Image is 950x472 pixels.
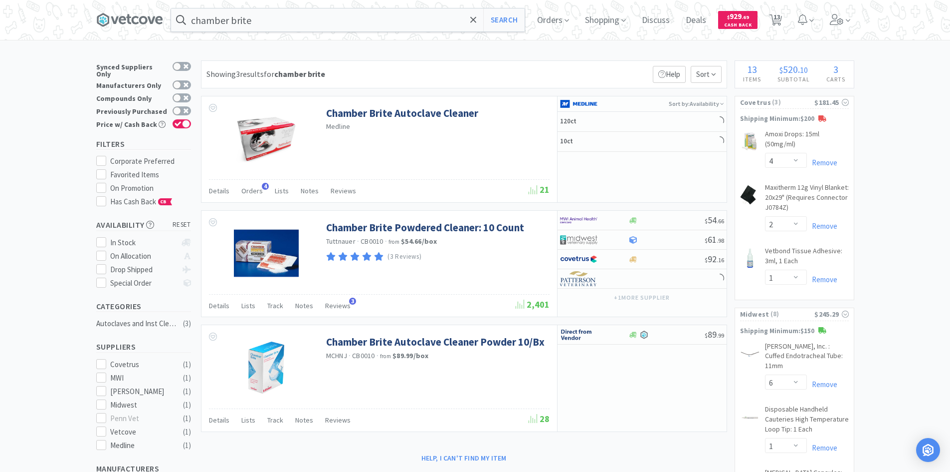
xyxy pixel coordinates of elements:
[740,309,769,320] span: Midwest
[295,301,313,310] span: Notes
[560,252,597,267] img: 77fca1acd8b6420a9015268ca798ef17_1.png
[765,342,849,375] a: [PERSON_NAME], Inc. : Cuffed Endotracheal Tube: 11mm
[560,117,640,126] h5: 120ct
[740,97,771,108] span: Covetrus
[326,237,356,246] a: Tuttnauer
[267,301,283,310] span: Track
[264,69,325,79] span: for
[560,271,597,286] img: f5e969b455434c6296c6d81ef179fa71_3.png
[705,234,724,245] span: 61
[295,416,313,425] span: Notes
[560,137,640,146] h5: 10ct
[705,256,708,264] span: $
[653,66,686,83] p: Help
[916,438,940,462] div: Open Intercom Messenger
[717,332,724,339] span: . 99
[183,413,191,425] div: ( 1 )
[183,359,191,371] div: ( 1 )
[691,66,722,83] span: Sort
[769,309,815,319] span: ( 8 )
[110,372,172,384] div: MWI
[740,248,760,268] img: 6d7e23ac5989483d93a7f7d13d92f036_26133.png
[560,96,597,111] img: a646391c64b94eb2892348a965bf03f3_134.png
[807,443,837,453] a: Remove
[325,301,351,310] span: Reviews
[833,63,838,75] span: 3
[110,413,172,425] div: Penn Vet
[765,17,786,26] a: 13
[724,22,752,29] span: Cash Back
[705,214,724,226] span: 54
[96,93,168,102] div: Compounds Only
[96,138,191,150] h5: Filters
[765,405,849,438] a: Disposable Handheld Cauteries High Temperature Loop Tip: 1 Each
[560,213,597,228] img: f6b2451649754179b5b4e0c70c3f7cb0_2.png
[275,186,289,195] span: Lists
[159,199,169,205] span: CB
[110,182,191,194] div: On Promotion
[529,184,550,195] span: 21
[392,351,429,360] strong: $89.99 / box
[735,114,854,124] p: Shipping Minimum: $200
[241,186,263,195] span: Orders
[377,351,379,360] span: ·
[401,237,437,246] strong: $54.66 / box
[727,14,730,20] span: $
[516,299,550,310] span: 2,401
[110,277,177,289] div: Special Order
[183,440,191,452] div: ( 1 )
[234,106,299,171] img: f1d6c1c6942b4b35b48dae08c1a36a6c_694278.jpeg
[331,186,356,195] span: Reviews
[110,426,172,438] div: Vetcove
[800,65,808,75] span: 10
[765,246,849,270] a: Vetbond Tissue Adhesive: 3ml, 1 Each
[183,372,191,384] div: ( 1 )
[110,197,173,206] span: Has Cash Back
[110,169,191,181] div: Favorited Items
[388,238,399,245] span: from
[740,344,760,364] img: f7d0843e1dd14627a84954d5a0f5827d_126062.jpeg
[779,65,783,75] span: $
[110,155,191,167] div: Corporate Preferred
[818,74,854,84] h4: Carts
[209,416,229,425] span: Details
[380,353,391,360] span: from
[326,106,478,120] a: Chamber Brite Autoclave Cleaner
[769,74,818,84] h4: Subtotal
[807,158,837,167] a: Remove
[769,64,818,74] div: .
[727,11,749,21] span: 929
[301,186,319,195] span: Notes
[740,407,760,427] img: 57eac0277dc0426f841087c30d5eeca3_710855.jpeg
[560,327,597,342] img: c67096674d5b41e1bca769e75293f8dd_19.png
[96,219,191,231] h5: Availability
[326,351,347,360] a: MCHNJ
[771,97,814,107] span: ( 3 )
[267,416,283,425] span: Track
[96,318,177,330] div: Autoclaves and Inst Cleaners
[560,232,597,247] img: 4dd14cff54a648ac9e977f0c5da9bc2e_5.png
[765,183,849,216] a: Maxitherm 12g Vinyl Blanket: 20x29" (Requires Connector J0784Z)
[783,63,798,75] span: 520
[742,14,749,20] span: . 69
[96,62,168,77] div: Synced Suppliers Only
[110,237,177,249] div: In Stock
[183,399,191,411] div: ( 1 )
[96,341,191,353] h5: Suppliers
[110,440,172,452] div: Medline
[262,183,269,190] span: 4
[349,298,356,305] span: 3
[669,96,724,111] p: Sort by: Availability
[765,129,849,153] a: Amoxi Drops: 15ml (50mg/ml)
[387,252,421,262] p: (3 Reviews)
[110,250,177,262] div: On Allocation
[326,335,545,349] a: Chamber Brite Autoclave Cleaner Powder 10/Bx
[705,332,708,339] span: $
[183,318,191,330] div: ( 3 )
[735,74,769,84] h4: Items
[96,106,168,115] div: Previously Purchased
[609,291,674,305] button: +1more supplier
[740,131,760,151] img: 0756d350e73b4e3f9f959345f50b0a20_166654.png
[717,237,724,244] span: . 98
[385,237,387,246] span: ·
